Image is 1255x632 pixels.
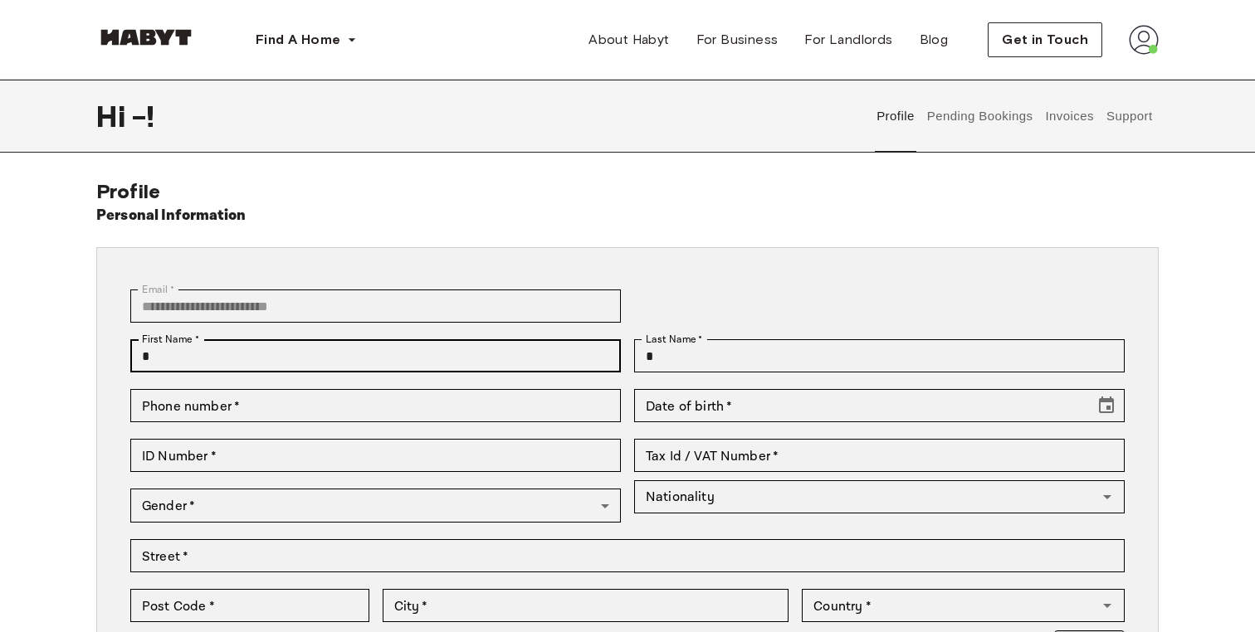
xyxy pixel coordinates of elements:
button: Get in Touch [988,22,1102,57]
button: Find A Home [242,23,370,56]
button: Profile [875,80,917,153]
a: For Landlords [791,23,906,56]
div: You can't change your email address at the moment. Please reach out to customer support in case y... [130,289,621,323]
div: user profile tabs [871,80,1159,153]
span: Blog [920,30,949,50]
a: Blog [906,23,962,56]
button: Support [1104,80,1155,153]
span: Find A Home [256,30,340,50]
h6: Personal Information [96,204,247,227]
button: Choose date [1090,389,1123,422]
img: avatar [1129,25,1159,55]
button: Open [1096,594,1119,617]
span: Profile [96,179,160,203]
span: For Landlords [804,30,892,50]
span: Hi [96,99,132,134]
span: About Habyt [588,30,669,50]
label: Email [142,282,174,297]
button: Pending Bookings [925,80,1035,153]
span: - ! [132,99,154,134]
button: Invoices [1043,80,1096,153]
img: Habyt [96,29,196,46]
label: Last Name [646,332,703,347]
span: For Business [696,30,779,50]
label: First Name [142,332,199,347]
span: Get in Touch [1002,30,1088,50]
a: For Business [683,23,792,56]
a: About Habyt [575,23,682,56]
button: Open [1096,485,1119,508]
